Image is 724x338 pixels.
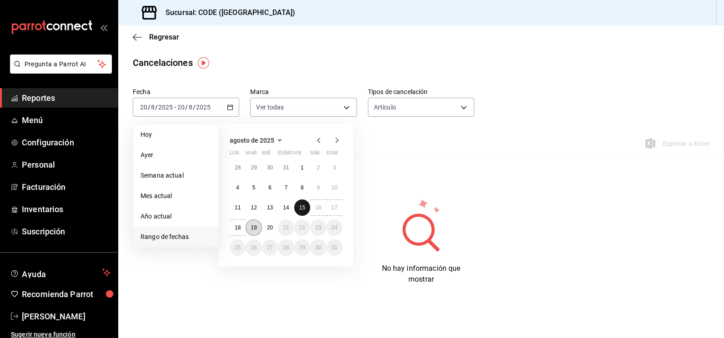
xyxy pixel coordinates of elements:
[317,164,320,171] abbr: 2 de agosto de 2025
[148,104,151,111] span: /
[294,159,310,176] button: 1 de agosto de 2025
[283,204,289,211] abbr: 14 de agosto de 2025
[278,150,332,159] abbr: jueves
[368,89,474,95] label: Tipos de cancelación
[177,104,185,111] input: --
[278,239,294,256] button: 28 de agosto de 2025
[235,244,241,251] abbr: 25 de agosto de 2025
[262,199,278,216] button: 13 de agosto de 2025
[230,135,285,146] button: agosto de 2025
[10,55,112,74] button: Pregunta a Parrot AI
[155,104,158,111] span: /
[252,184,256,191] abbr: 5 de agosto de 2025
[22,181,111,193] span: Facturación
[235,164,241,171] abbr: 28 de julio de 2025
[250,89,357,95] label: Marca
[246,159,261,176] button: 29 de julio de 2025
[141,191,211,201] span: Mes actual
[174,104,176,111] span: -
[158,7,295,18] h3: Sucursal: CODE ([GEOGRAPHIC_DATA])
[6,66,112,75] a: Pregunta a Parrot AI
[230,159,246,176] button: 28 de julio de 2025
[230,179,246,196] button: 4 de agosto de 2025
[332,244,337,251] abbr: 31 de agosto de 2025
[299,204,305,211] abbr: 15 de agosto de 2025
[301,184,304,191] abbr: 8 de agosto de 2025
[262,159,278,176] button: 30 de julio de 2025
[262,239,278,256] button: 27 de agosto de 2025
[230,239,246,256] button: 25 de agosto de 2025
[230,219,246,236] button: 18 de agosto de 2025
[310,150,320,159] abbr: sábado
[332,224,337,231] abbr: 24 de agosto de 2025
[262,150,271,159] abbr: miércoles
[294,219,310,236] button: 22 de agosto de 2025
[268,184,271,191] abbr: 6 de agosto de 2025
[185,104,188,111] span: /
[374,103,396,112] span: Artículo
[278,199,294,216] button: 14 de agosto de 2025
[236,184,239,191] abbr: 4 de agosto de 2025
[230,199,246,216] button: 11 de agosto de 2025
[285,184,288,191] abbr: 7 de agosto de 2025
[22,225,111,238] span: Suscripción
[22,203,111,215] span: Inventarios
[141,130,211,139] span: Hoy
[158,104,173,111] input: ----
[22,136,111,149] span: Configuración
[294,150,302,159] abbr: viernes
[151,104,155,111] input: --
[283,164,289,171] abbr: 31 de julio de 2025
[315,244,321,251] abbr: 30 de agosto de 2025
[246,219,261,236] button: 19 de agosto de 2025
[315,204,321,211] abbr: 16 de agosto de 2025
[230,137,274,144] span: agosto de 2025
[25,60,98,69] span: Pregunta a Parrot AI
[283,224,289,231] abbr: 21 de agosto de 2025
[141,232,211,242] span: Rango de fechas
[198,57,209,69] img: Tooltip marker
[299,224,305,231] abbr: 22 de agosto de 2025
[294,239,310,256] button: 29 de agosto de 2025
[22,159,111,171] span: Personal
[100,24,107,31] button: open_drawer_menu
[246,239,261,256] button: 26 de agosto de 2025
[251,204,256,211] abbr: 12 de agosto de 2025
[278,159,294,176] button: 31 de julio de 2025
[310,159,326,176] button: 2 de agosto de 2025
[141,212,211,221] span: Año actual
[133,56,193,70] div: Cancelaciones
[382,264,461,283] span: No hay información que mostrar
[333,164,336,171] abbr: 3 de agosto de 2025
[22,288,111,300] span: Recomienda Parrot
[310,219,326,236] button: 23 de agosto de 2025
[294,199,310,216] button: 15 de agosto de 2025
[235,204,241,211] abbr: 11 de agosto de 2025
[310,239,326,256] button: 30 de agosto de 2025
[278,179,294,196] button: 7 de agosto de 2025
[251,164,256,171] abbr: 29 de julio de 2025
[278,219,294,236] button: 21 de agosto de 2025
[235,224,241,231] abbr: 18 de agosto de 2025
[140,104,148,111] input: --
[193,104,196,111] span: /
[327,159,342,176] button: 3 de agosto de 2025
[133,89,239,95] label: Fecha
[262,179,278,196] button: 6 de agosto de 2025
[22,92,111,104] span: Reportes
[310,179,326,196] button: 9 de agosto de 2025
[315,224,321,231] abbr: 23 de agosto de 2025
[327,239,342,256] button: 31 de agosto de 2025
[294,179,310,196] button: 8 de agosto de 2025
[246,150,256,159] abbr: martes
[267,244,273,251] abbr: 27 de agosto de 2025
[251,244,256,251] abbr: 26 de agosto de 2025
[327,199,342,216] button: 17 de agosto de 2025
[22,114,111,126] span: Menú
[141,171,211,180] span: Semana actual
[310,199,326,216] button: 16 de agosto de 2025
[246,199,261,216] button: 12 de agosto de 2025
[188,104,193,111] input: --
[301,164,304,171] abbr: 1 de agosto de 2025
